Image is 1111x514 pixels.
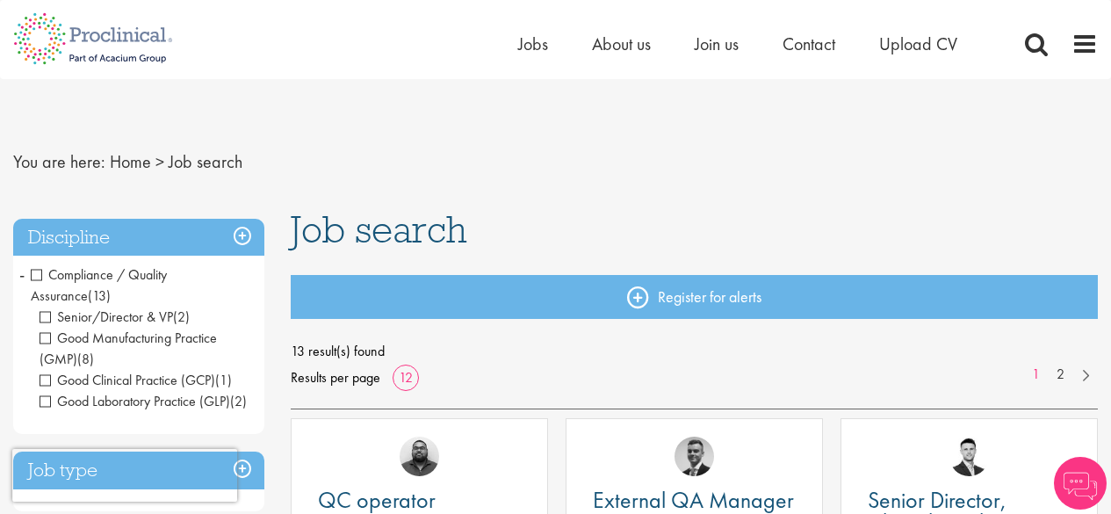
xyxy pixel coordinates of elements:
[40,308,173,326] span: Senior/Director & VP
[783,33,835,55] a: Contact
[40,392,230,410] span: Good Laboratory Practice (GLP)
[695,33,739,55] a: Join us
[77,350,94,368] span: (8)
[13,219,264,257] h3: Discipline
[155,150,164,173] span: >
[13,150,105,173] span: You are here:
[88,286,111,305] span: (13)
[593,489,796,511] a: External QA Manager
[879,33,957,55] a: Upload CV
[400,437,439,476] img: Ashley Bennett
[1054,457,1107,510] img: Chatbot
[40,308,190,326] span: Senior/Director & VP
[592,33,651,55] a: About us
[675,437,714,476] img: Alex Bill
[40,392,247,410] span: Good Laboratory Practice (GLP)
[291,206,467,253] span: Job search
[1023,365,1049,385] a: 1
[40,329,217,368] span: Good Manufacturing Practice (GMP)
[291,365,380,391] span: Results per page
[518,33,548,55] a: Jobs
[19,261,25,287] span: -
[393,368,419,387] a: 12
[173,308,190,326] span: (2)
[318,489,521,511] a: QC operator
[215,371,232,389] span: (1)
[1048,365,1073,385] a: 2
[230,392,247,410] span: (2)
[40,371,232,389] span: Good Clinical Practice (GCP)
[12,449,237,502] iframe: reCAPTCHA
[291,275,1098,319] a: Register for alerts
[169,150,242,173] span: Job search
[31,265,167,305] span: Compliance / Quality Assurance
[110,150,151,173] a: breadcrumb link
[40,371,215,389] span: Good Clinical Practice (GCP)
[949,437,989,476] img: Joshua Godden
[291,338,1098,365] span: 13 result(s) found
